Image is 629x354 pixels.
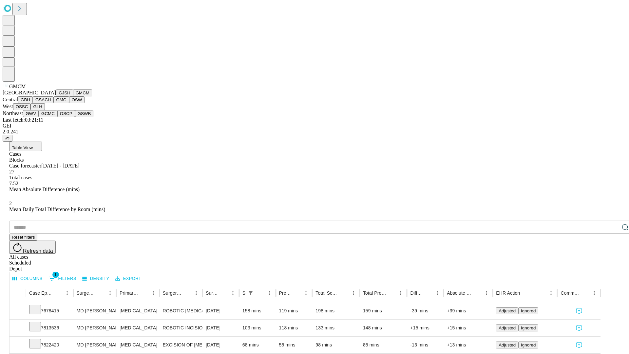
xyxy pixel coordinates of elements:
span: Total cases [9,175,32,180]
div: 198 mins [315,303,356,319]
button: Refresh data [9,241,56,254]
div: Surgeon Name [77,290,96,296]
button: Menu [301,288,311,298]
button: Ignored [518,307,538,314]
span: Mean Absolute Difference (mins) [9,187,80,192]
button: Menu [482,288,491,298]
span: 2 [9,201,12,206]
button: @ [3,135,12,142]
div: Predicted In Room Duration [279,290,292,296]
div: EHR Action [496,290,520,296]
span: Ignored [521,343,536,347]
span: [DATE] - [DATE] [41,163,79,168]
button: Expand [13,340,23,351]
div: [DATE] [206,337,236,353]
button: GSACH [33,96,53,103]
button: Ignored [518,324,538,331]
div: Surgery Date [206,290,219,296]
div: ROBOTIC [MEDICAL_DATA] REPAIR [MEDICAL_DATA] INITIAL [163,303,199,319]
div: 7822420 [29,337,70,353]
span: GMCM [9,84,26,89]
div: Case Epic Id [29,290,53,296]
button: Sort [387,288,396,298]
div: [MEDICAL_DATA] [120,303,156,319]
span: 1 [52,271,59,278]
div: 158 mins [242,303,273,319]
div: [MEDICAL_DATA] [120,320,156,336]
button: GWV [23,110,39,117]
button: Menu [433,288,442,298]
div: 118 mins [279,320,309,336]
div: 68 mins [242,337,273,353]
button: Menu [192,288,201,298]
div: Total Predicted Duration [363,290,387,296]
span: Ignored [521,325,536,330]
button: GLH [30,103,45,110]
div: -39 mins [410,303,440,319]
button: Sort [140,288,149,298]
button: Sort [182,288,192,298]
button: Density [81,274,111,284]
span: Last fetch: 03:21:11 [3,117,43,123]
div: MD [PERSON_NAME] [PERSON_NAME] Md [77,337,113,353]
div: EXCISION OF [MEDICAL_DATA] SIMPLE [163,337,199,353]
div: 7813536 [29,320,70,336]
span: 7.52 [9,181,18,186]
div: Surgery Name [163,290,182,296]
button: Sort [292,288,301,298]
span: Reset filters [12,235,35,240]
button: GCMC [39,110,57,117]
div: +39 mins [447,303,489,319]
div: Scheduled In Room Duration [242,290,245,296]
div: Absolute Difference [447,290,472,296]
button: Sort [424,288,433,298]
div: 119 mins [279,303,309,319]
button: Sort [340,288,349,298]
div: 2.0.241 [3,129,626,135]
button: Sort [219,288,228,298]
button: Export [114,274,143,284]
button: Reset filters [9,234,37,241]
button: Menu [546,288,556,298]
button: Menu [149,288,158,298]
span: Adjusted [499,343,516,347]
button: GMCM [73,89,92,96]
div: -13 mins [410,337,440,353]
button: OSSC [13,103,31,110]
div: Total Scheduled Duration [315,290,339,296]
div: 98 mins [315,337,356,353]
button: Select columns [11,274,44,284]
button: Sort [53,288,63,298]
div: 133 mins [315,320,356,336]
div: +13 mins [447,337,489,353]
button: Show filters [246,288,255,298]
div: 55 mins [279,337,309,353]
button: Menu [63,288,72,298]
span: Table View [12,145,33,150]
span: Northeast [3,110,23,116]
div: 1 active filter [246,288,255,298]
div: 159 mins [363,303,404,319]
button: Sort [581,288,590,298]
div: ROBOTIC INCISIONAL/VENTRAL/UMBILICAL [MEDICAL_DATA] INITIAL < 3 CM REDUCIBLE [163,320,199,336]
span: Mean Daily Total Difference by Room (mins) [9,206,105,212]
button: GMC [53,96,69,103]
button: Menu [228,288,238,298]
button: GJSH [56,89,73,96]
button: Menu [105,288,115,298]
div: 85 mins [363,337,404,353]
span: Case forecaster [9,163,41,168]
span: Ignored [521,308,536,313]
button: Expand [13,323,23,334]
span: @ [5,136,10,141]
button: Menu [349,288,358,298]
button: Menu [590,288,599,298]
div: Primary Service [120,290,139,296]
div: 7678415 [29,303,70,319]
button: Sort [96,288,105,298]
div: GEI [3,123,626,129]
div: [DATE] [206,303,236,319]
button: Show filters [47,273,78,284]
button: Ignored [518,342,538,348]
div: 103 mins [242,320,273,336]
